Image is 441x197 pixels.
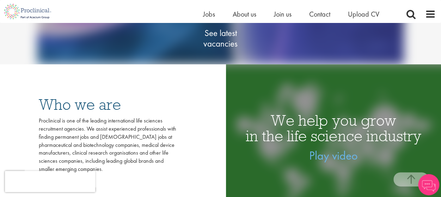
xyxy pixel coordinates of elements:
iframe: reCAPTCHA [5,171,95,192]
a: Upload CV [348,10,379,19]
a: Join us [274,10,292,19]
div: Proclinical is one of the leading international life sciences recruitment agencies. We assist exp... [39,117,176,173]
a: Contact [309,10,330,19]
a: About us [233,10,256,19]
h3: Who we are [39,97,176,112]
span: See latest vacancies [185,28,256,49]
img: Chatbot [418,174,439,195]
a: Play video [309,148,358,163]
a: Jobs [203,10,215,19]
